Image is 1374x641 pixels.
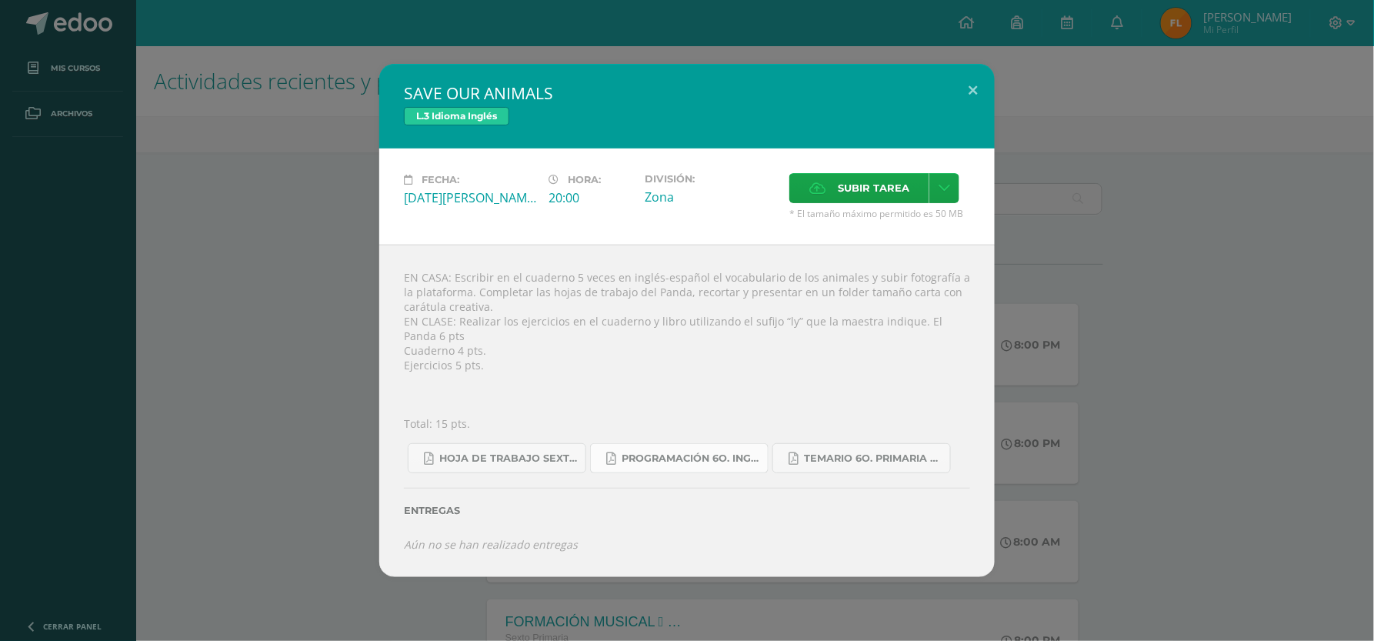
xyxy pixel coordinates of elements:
a: Hoja de trabajo SEXTO1.pdf [408,443,586,473]
div: 20:00 [549,189,632,206]
a: Programación 6o. Inglés A.pdf [590,443,769,473]
a: Temario 6o. primaria 4-2025.pdf [772,443,951,473]
span: Temario 6o. primaria 4-2025.pdf [804,452,942,465]
span: Subir tarea [838,174,909,202]
div: [DATE][PERSON_NAME] [404,189,536,206]
span: Programación 6o. Inglés A.pdf [622,452,760,465]
span: Fecha: [422,174,459,185]
button: Close (Esc) [951,64,995,116]
div: Zona [645,189,777,205]
span: L.3 Idioma Inglés [404,107,509,125]
h2: SAVE OUR ANIMALS [404,82,970,104]
i: Aún no se han realizado entregas [404,537,578,552]
span: Hoja de trabajo SEXTO1.pdf [439,452,578,465]
label: Entregas [404,505,970,516]
label: División: [645,173,777,185]
span: Hora: [568,174,601,185]
div: EN CASA: Escribir en el cuaderno 5 veces en inglés-español el vocabulario de los animales y subir... [379,245,995,576]
span: * El tamaño máximo permitido es 50 MB [789,207,970,220]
